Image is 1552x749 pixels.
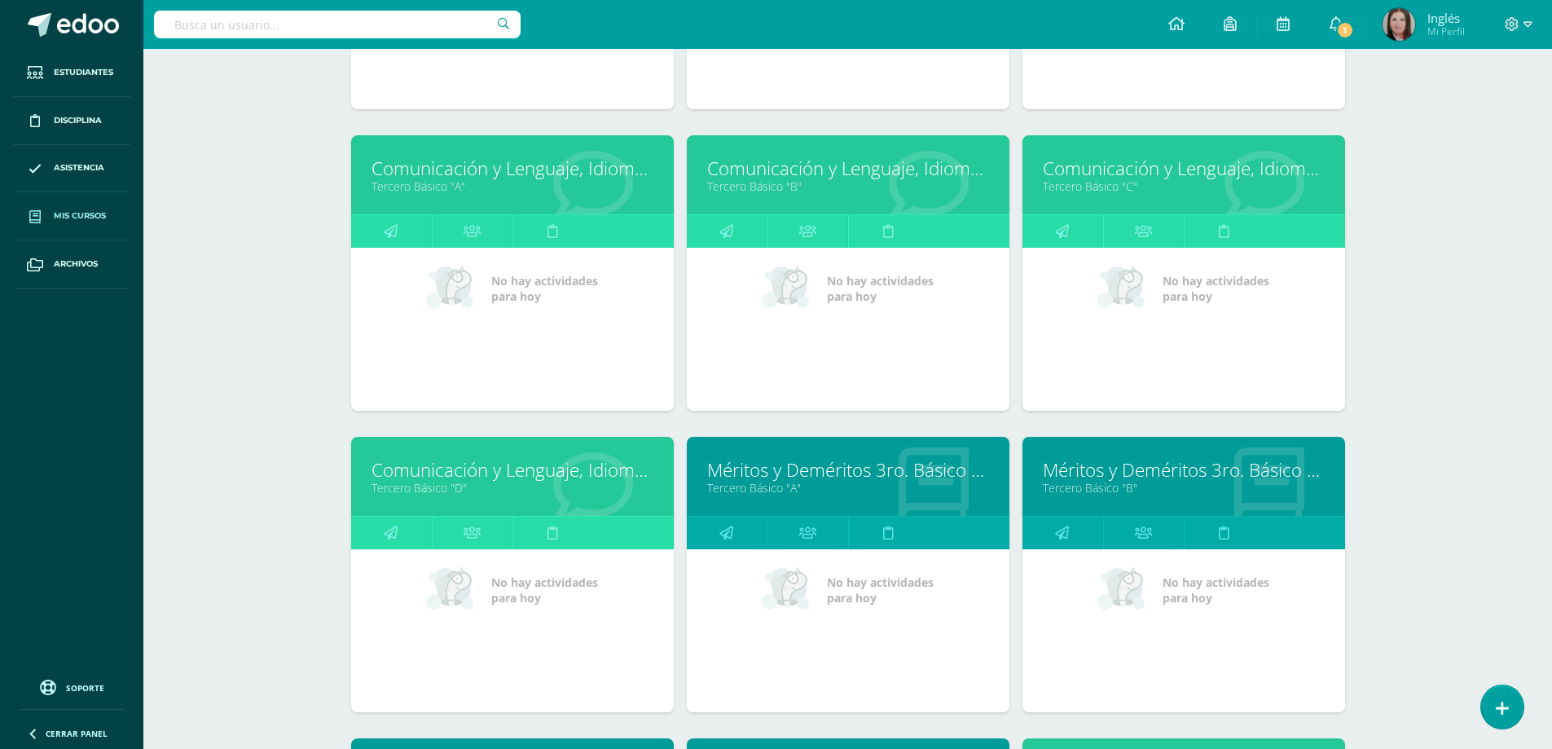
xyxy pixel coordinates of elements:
[54,258,98,271] span: Archivos
[46,728,108,739] span: Cerrar panel
[20,676,124,698] a: Soporte
[1336,21,1354,39] span: 1
[1043,457,1325,482] a: Méritos y Deméritos 3ro. Básico "B"
[707,156,989,181] a: Comunicación y Lenguaje, Idioma Extranjero Inglés
[1043,156,1325,181] a: Comunicación y Lenguaje, Idioma Extranjero Inglés
[372,178,653,194] a: Tercero Básico "A"
[372,457,653,482] a: Comunicación y Lenguaje, Idioma Extranjero Inglés
[13,145,130,193] a: Asistencia
[13,192,130,240] a: Mis cursos
[1097,566,1151,615] img: no_activities_small.png
[827,273,934,304] span: No hay actividades para hoy
[426,264,480,313] img: no_activities_small.png
[1097,264,1151,313] img: no_activities_small.png
[827,575,934,606] span: No hay actividades para hoy
[762,566,816,615] img: no_activities_small.png
[707,457,989,482] a: Méritos y Deméritos 3ro. Básico "A"
[707,178,989,194] a: Tercero Básico "B"
[54,209,106,222] span: Mis cursos
[1427,10,1465,26] span: Inglés
[1163,273,1269,304] span: No hay actividades para hoy
[154,11,521,38] input: Busca un usuario...
[1043,178,1325,194] a: Tercero Básico "C"
[426,566,480,615] img: no_activities_small.png
[1163,575,1269,606] span: No hay actividades para hoy
[54,161,104,174] span: Asistencia
[1383,8,1415,41] img: e03ec1ec303510e8e6f60bf4728ca3bf.png
[1043,480,1325,496] a: Tercero Básico "B"
[66,682,104,694] span: Soporte
[372,480,653,496] a: Tercero Básico "D"
[762,264,816,313] img: no_activities_small.png
[491,575,598,606] span: No hay actividades para hoy
[13,49,130,97] a: Estudiantes
[707,480,989,496] a: Tercero Básico "A"
[491,273,598,304] span: No hay actividades para hoy
[1427,24,1465,38] span: Mi Perfil
[13,97,130,145] a: Disciplina
[54,66,113,79] span: Estudiantes
[54,114,102,127] span: Disciplina
[372,156,653,181] a: Comunicación y Lenguaje, Idioma Extranjero Inglés
[13,240,130,289] a: Archivos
